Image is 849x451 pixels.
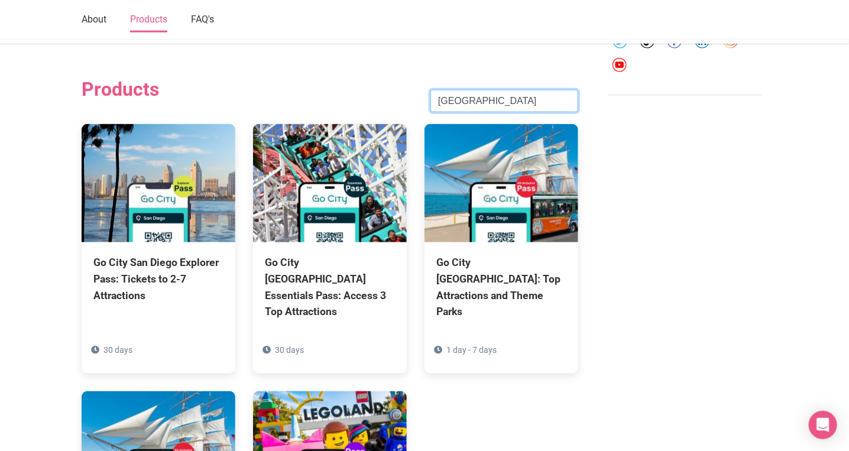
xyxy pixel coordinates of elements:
a: Go City [GEOGRAPHIC_DATA] Essentials Pass: Access 3 Top Attractions 30 days [253,124,407,374]
span: 30 days [103,346,132,355]
a: FAQ's [191,8,214,33]
img: youtube-round-01-0acef599b0341403c37127b094ecd7da.svg [613,58,627,72]
div: Open Intercom Messenger [809,411,837,439]
img: Go City San Diego Explorer Pass: Tickets to 2-7 Attractions [82,124,235,242]
span: 1 day - 7 days [446,346,497,355]
h2: Products [82,78,159,100]
a: Go City San Diego Explorer Pass: Tickets to 2-7 Attractions 30 days [82,124,235,357]
a: Products [130,8,167,33]
input: Search product name, city, or interal id [430,90,578,112]
div: Go City [GEOGRAPHIC_DATA] Essentials Pass: Access 3 Top Attractions [265,254,395,321]
img: Go City San Diego Pass: Top Attractions and Theme Parks [424,124,578,242]
a: About [82,8,106,33]
div: Go City San Diego Explorer Pass: Tickets to 2-7 Attractions [93,254,223,304]
a: Go City [GEOGRAPHIC_DATA]: Top Attractions and Theme Parks 1 day - 7 days [424,124,578,374]
img: Go City San Diego Essentials Pass: Access 3 Top Attractions [253,124,407,242]
div: Go City [GEOGRAPHIC_DATA]: Top Attractions and Theme Parks [436,254,566,321]
span: 30 days [275,346,304,355]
